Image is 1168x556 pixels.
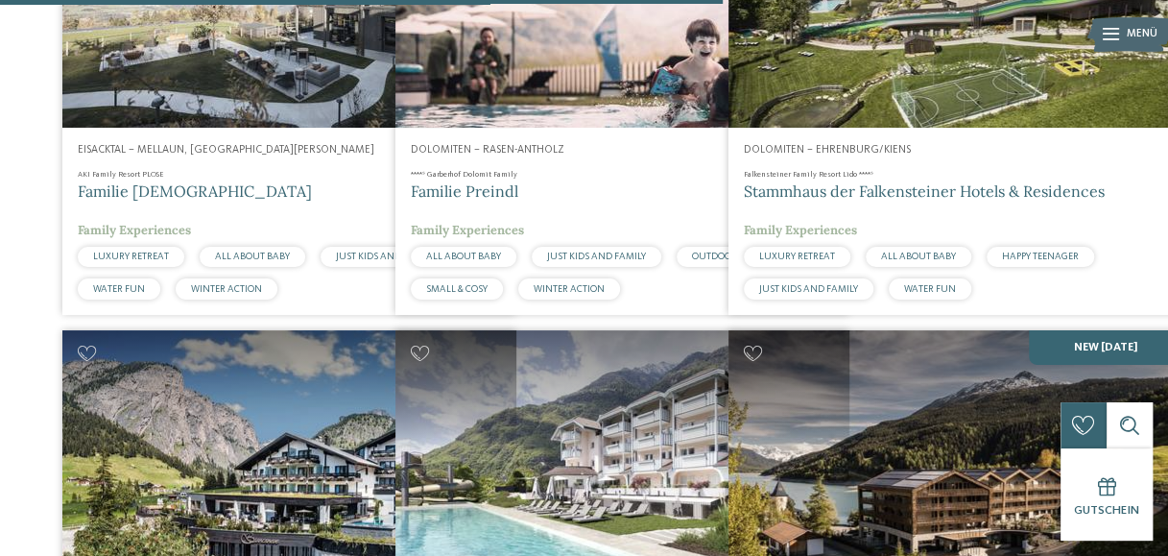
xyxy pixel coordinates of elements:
[744,170,1167,181] h4: Falkensteiner Family Resort Lido ****ˢ
[1002,252,1079,261] span: HAPPY TEENAGER
[78,170,501,181] h4: AKI Family Resort PLOSE
[411,170,834,181] h4: ****ˢ Garberhof Dolomit Family
[904,284,956,294] span: WATER FUN
[411,222,524,238] span: Family Experiences
[411,144,564,156] span: Dolomiten – Rasen-Antholz
[411,181,518,201] span: Familie Preindl
[78,181,312,201] span: Familie [DEMOGRAPHIC_DATA]
[78,144,374,156] span: Eisacktal – Mellaun, [GEOGRAPHIC_DATA][PERSON_NAME]
[1061,448,1153,541] a: Gutschein
[547,252,646,261] span: JUST KIDS AND FAMILY
[1074,504,1139,517] span: Gutschein
[744,144,911,156] span: Dolomiten – Ehrenburg/Kiens
[191,284,262,294] span: WINTER ACTION
[93,252,169,261] span: LUXURY RETREAT
[534,284,605,294] span: WINTER ACTION
[215,252,290,261] span: ALL ABOUT BABY
[759,284,858,294] span: JUST KIDS AND FAMILY
[744,181,1105,201] span: Stammhaus der Falkensteiner Hotels & Residences
[426,252,501,261] span: ALL ABOUT BABY
[336,252,435,261] span: JUST KIDS AND FAMILY
[78,222,191,238] span: Family Experiences
[759,252,835,261] span: LUXURY RETREAT
[93,284,145,294] span: WATER FUN
[744,222,857,238] span: Family Experiences
[692,252,794,261] span: OUTDOOR ADVENTURE
[426,284,488,294] span: SMALL & COSY
[881,252,956,261] span: ALL ABOUT BABY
